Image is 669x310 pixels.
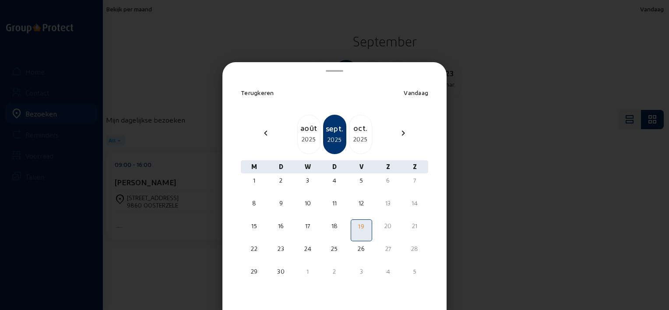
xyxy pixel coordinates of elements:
div: sept. [324,122,345,134]
mat-icon: chevron_right [398,128,408,138]
div: 6 [378,176,398,185]
div: 22 [244,244,264,253]
div: 20 [378,222,398,230]
div: D [321,160,348,173]
div: 19 [352,222,371,231]
div: 8 [244,199,264,208]
div: 29 [244,267,264,276]
div: D [268,160,294,173]
div: M [241,160,268,173]
div: W [294,160,321,173]
div: 2025 [349,134,372,144]
div: 21 [405,222,425,230]
div: 27 [378,244,398,253]
div: 7 [405,176,425,185]
div: V [348,160,375,173]
mat-icon: chevron_left [261,128,271,138]
div: 23 [271,244,291,253]
div: 5 [352,176,371,185]
div: 4 [324,176,344,185]
div: 17 [298,222,317,230]
div: 1 [244,176,264,185]
div: 3 [298,176,317,185]
div: août [298,122,320,134]
div: 3 [352,267,371,276]
div: Z [401,160,428,173]
div: 5 [405,267,425,276]
div: 2 [271,176,291,185]
div: oct. [349,122,372,134]
div: 2 [324,267,344,276]
div: 13 [378,199,398,208]
span: Terugkeren [241,89,274,96]
span: Vandaag [404,89,428,96]
div: Z [375,160,401,173]
div: 26 [352,244,371,253]
div: 16 [271,222,291,230]
div: 4 [378,267,398,276]
div: 30 [271,267,291,276]
div: 12 [352,199,371,208]
div: 28 [405,244,425,253]
div: 10 [298,199,317,208]
div: 1 [298,267,317,276]
div: 2025 [324,134,345,145]
div: 15 [244,222,264,230]
div: 2025 [298,134,320,144]
div: 18 [324,222,344,230]
div: 9 [271,199,291,208]
div: 14 [405,199,425,208]
div: 25 [324,244,344,253]
div: 11 [324,199,344,208]
div: 24 [298,244,317,253]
